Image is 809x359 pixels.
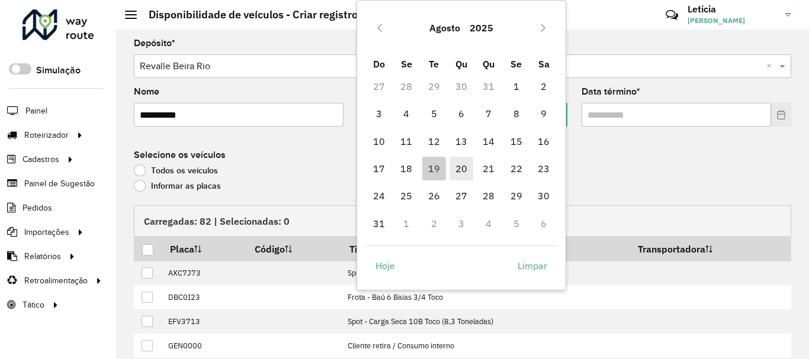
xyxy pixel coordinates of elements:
td: 14 [475,128,502,155]
span: Hoje [375,258,395,273]
td: 8 [503,100,530,127]
span: 5 [422,102,446,125]
td: 16 [530,128,557,155]
td: 28 [475,182,502,209]
td: 20 [448,155,475,182]
button: Next Month [534,18,553,37]
td: 27 [448,182,475,209]
label: Informar as placas [134,180,221,192]
td: GEN0000 [162,334,246,358]
span: 12 [422,130,446,153]
td: AXC7J73 [162,261,246,286]
td: 2 [420,210,447,237]
span: 29 [505,184,528,208]
span: Importações [24,226,69,238]
button: Previous Month [370,18,389,37]
td: 4 [475,210,502,237]
td: 31 [365,210,393,237]
span: 25 [394,184,418,208]
td: 5 [420,100,447,127]
span: 8 [505,102,528,125]
td: 21 [475,155,502,182]
td: 1 [503,73,530,100]
td: Cliente retira / Consumo interno [341,334,630,358]
h2: Disponibilidade de veículos - Criar registro [137,8,358,21]
td: Spot - Frota Leve [341,261,630,286]
span: 6 [450,102,473,125]
span: 21 [477,157,500,180]
td: 18 [393,155,420,182]
label: Data término [582,85,640,99]
span: 4 [394,102,418,125]
label: Depósito [134,36,175,50]
td: 30 [448,73,475,100]
td: 3 [448,210,475,237]
span: 15 [505,130,528,153]
th: Placa [162,236,246,261]
span: Qu [455,58,467,70]
label: Selecione os veículos [134,148,226,162]
span: 11 [394,130,418,153]
span: Cadastros [23,153,59,166]
td: 6 [530,210,557,237]
a: Contato Rápido [659,2,685,28]
td: 12 [420,128,447,155]
td: 28 [393,73,420,100]
td: 29 [420,73,447,100]
button: Limpar [508,254,557,277]
span: Limpar [518,258,547,273]
span: [PERSON_NAME] [688,15,776,26]
td: 30 [530,182,557,209]
td: 3 [365,100,393,127]
td: EFV3713 [162,309,246,334]
td: 19 [420,155,447,182]
button: Choose Month [425,14,465,42]
span: 28 [477,184,500,208]
span: Pedidos [23,202,52,214]
th: Transportadora [630,236,791,261]
span: 9 [532,102,556,125]
td: 6 [448,100,475,127]
span: 27 [450,184,473,208]
td: 17 [365,155,393,182]
td: 24 [365,182,393,209]
h3: Leticia [688,4,776,15]
span: 17 [367,157,391,180]
span: Qu [483,58,495,70]
span: Clear all [766,59,776,73]
td: 11 [393,128,420,155]
td: 2 [530,73,557,100]
span: Se [511,58,522,70]
td: Frota - Baú 6 Baias 3/4 Toco [341,285,630,309]
td: Spot - Carga Seca 10B Toco (8,3 Toneladas) [341,309,630,334]
span: 14 [477,130,500,153]
span: Te [429,58,439,70]
td: 1 [393,210,420,237]
td: 31 [475,73,502,100]
td: 29 [503,182,530,209]
span: 31 [367,212,391,235]
span: 7 [477,102,500,125]
button: Choose Year [465,14,498,42]
span: Tático [23,299,44,311]
span: 16 [532,130,556,153]
div: Carregadas: 82 | Selecionadas: 0 [134,205,791,236]
td: 4 [393,100,420,127]
th: Tipo de veículo [341,236,630,261]
span: Relatórios [24,250,61,263]
span: 13 [450,130,473,153]
td: DBC0I23 [162,285,246,309]
span: 18 [394,157,418,180]
td: 15 [503,128,530,155]
td: 27 [365,73,393,100]
span: Roteirizador [24,129,69,141]
span: 26 [422,184,446,208]
button: Hoje [365,254,405,277]
td: 9 [530,100,557,127]
span: 10 [367,130,391,153]
label: Simulação [36,63,81,77]
span: 20 [450,157,473,180]
td: 7 [475,100,502,127]
td: 25 [393,182,420,209]
label: Nome [134,85,159,99]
